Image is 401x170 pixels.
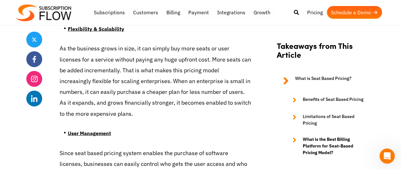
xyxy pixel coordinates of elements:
a: Payment [184,6,213,19]
iframe: Intercom live chat [379,148,395,164]
a: Customers [129,6,162,19]
a: Pricing [303,6,327,19]
a: Limitations of Seat Based Pricing [286,113,369,127]
p: As the business grows in size, it can simply buy more seats or user licenses for a service withou... [60,43,251,119]
strong: User Management [68,130,111,136]
a: Integrations [213,6,249,19]
a: Billing [162,6,184,19]
strong: What is the Best Billing Platform for Seat-Based Pricing Model? [303,136,369,156]
a: Growth [249,6,275,19]
u: Flexibility & Scalability [68,26,124,32]
a: Subscriptions [90,6,129,19]
h2: Takeaways from This Article [277,41,369,66]
img: Subscriptionflow [16,4,71,21]
a: What is Seat Based Pricing? [277,75,369,87]
a: What is the Best Billing Platform for Seat-Based Pricing Model? [286,136,369,156]
a: Schedule a Demo [327,6,382,19]
a: Benefits of Seat Based Pricing [286,96,369,104]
